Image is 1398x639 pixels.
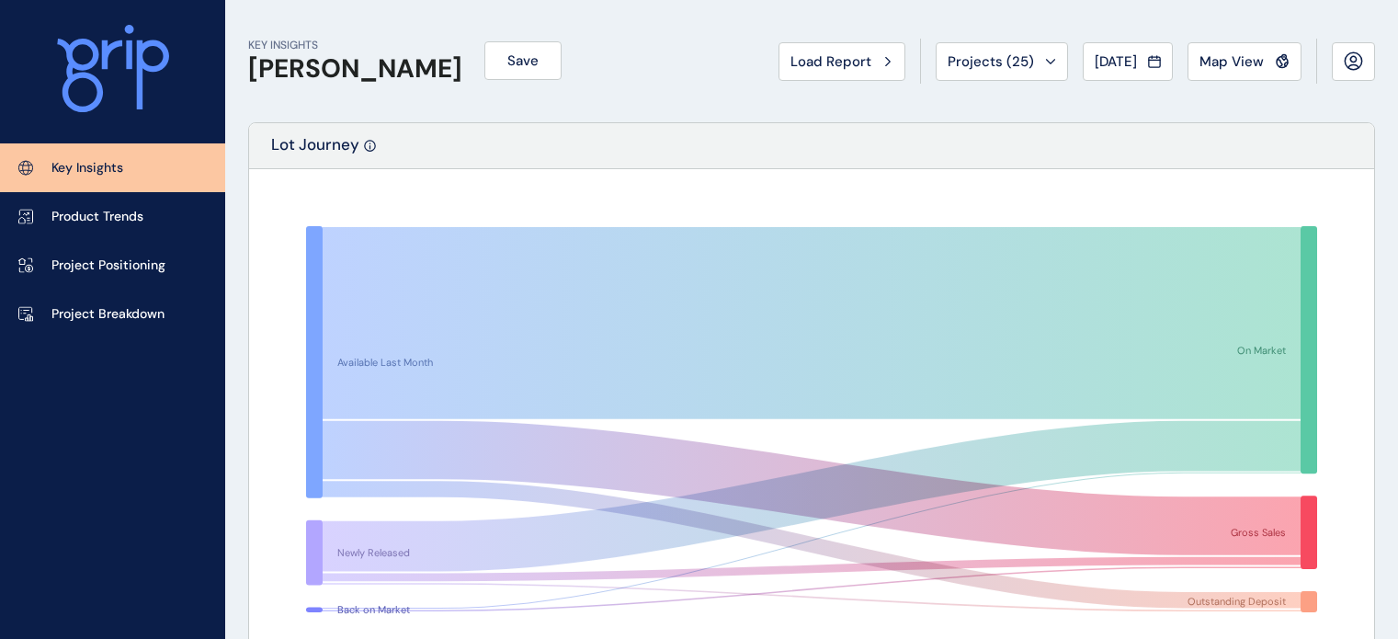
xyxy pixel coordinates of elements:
[1199,52,1264,71] span: Map View
[936,42,1068,81] button: Projects (25)
[507,51,539,70] span: Save
[51,305,165,324] p: Project Breakdown
[1095,52,1137,71] span: [DATE]
[779,42,905,81] button: Load Report
[790,52,871,71] span: Load Report
[51,257,165,275] p: Project Positioning
[1083,42,1173,81] button: [DATE]
[271,134,359,168] p: Lot Journey
[248,38,462,53] p: KEY INSIGHTS
[248,53,462,85] h1: [PERSON_NAME]
[51,208,143,226] p: Product Trends
[51,159,123,177] p: Key Insights
[484,41,562,80] button: Save
[1188,42,1301,81] button: Map View
[948,52,1034,71] span: Projects ( 25 )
